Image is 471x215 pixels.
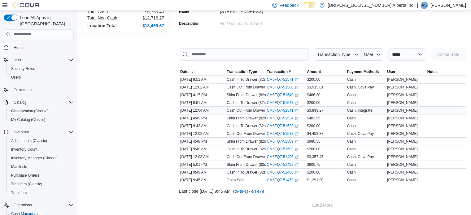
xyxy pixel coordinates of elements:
[347,69,379,74] span: Payment Methods
[307,154,323,159] span: $3,357.47
[387,147,418,152] span: [PERSON_NAME]
[9,172,42,179] a: Purchase Orders
[230,185,266,198] button: CM6FQ7-51478
[12,2,40,8] img: Cova
[179,76,225,83] div: [DATE] 9:51 AM
[426,68,466,75] button: Notes
[422,2,427,9] span: VS
[1,201,76,209] button: Operations
[295,78,299,82] svg: External link
[295,155,299,159] svg: External link
[9,154,74,162] span: Inventory Manager (Classic)
[295,148,299,151] svg: External link
[6,145,76,154] button: Inventory Count
[347,154,374,159] div: Cash, Cova Pay
[438,51,459,58] span: Close Safe
[9,74,74,81] span: Users
[295,178,299,182] svg: External link
[347,147,356,152] div: Cash
[179,145,225,153] div: [DATE] 9:49 AM
[361,48,383,61] button: User
[11,99,29,106] button: Catalog
[9,189,74,196] span: Transfers
[9,163,74,170] span: Manifests
[307,139,320,144] span: $980.35
[387,162,418,167] span: [PERSON_NAME]
[9,146,40,153] a: Inventory Count
[11,201,74,209] span: Operations
[328,2,414,9] p: [DRIVERS_LICENSE_NUMBER] Alberta Inc.
[387,154,418,159] span: [PERSON_NAME]
[11,75,21,80] span: Users
[347,178,356,183] div: Cash
[179,185,466,198] div: Last close [DATE] 9:45 AM
[387,178,418,183] span: [PERSON_NAME]
[267,170,299,175] a: CM6FQ7-51480External link
[227,154,288,159] p: Cash Out From Drawer (82st Big Till)
[227,85,288,90] p: Cash Out From Drawer (82st Big Till)
[17,15,74,27] span: Load All Apps in [GEOGRAPHIC_DATA]
[307,77,320,82] span: $200.00
[314,48,361,61] button: Transaction Type
[6,107,76,115] button: Classification (Classic)
[220,19,303,26] div: No Description added
[11,56,74,64] span: Users
[307,170,320,175] span: $200.00
[179,84,225,91] div: [DATE] 12:02 AM
[9,116,48,123] a: My Catalog (Classic)
[307,100,320,105] span: $200.00
[179,169,225,176] div: [DATE] 9:49 AM
[6,64,76,73] button: Security Roles
[347,77,356,82] div: Cash
[267,139,299,144] a: CM6FQ7-51509External link
[179,161,225,168] div: [DATE] 5:01 PM
[14,203,32,208] span: Operations
[280,2,299,8] span: Feedback
[387,116,418,121] span: [PERSON_NAME]
[11,147,37,152] span: Inventory Count
[11,164,27,169] span: Manifests
[9,172,74,179] span: Purchase Orders
[6,180,76,188] button: Transfers (Classic)
[180,69,188,74] span: Date
[9,137,74,144] span: Adjustments (Classic)
[179,91,225,99] div: [DATE] 4:17 PM
[11,109,49,114] span: Classification (Classic)
[1,56,76,64] button: Users
[11,128,31,136] button: Inventory
[11,138,47,143] span: Adjustments (Classic)
[179,21,199,26] label: Description
[6,171,76,180] button: Purchase Orders
[6,162,76,171] button: Manifests
[11,201,34,209] button: Operations
[307,162,320,167] span: $600.75
[347,170,356,175] div: Cash
[14,88,32,92] span: Customers
[227,139,280,144] p: Skim From Drawer (82st Big Till)
[227,170,280,175] p: Cash In To Drawer (82st Big Till)
[417,2,418,9] p: |
[267,154,299,159] a: CM6FQ7-51495External link
[11,44,74,51] span: Home
[387,170,418,175] span: [PERSON_NAME]
[387,92,418,97] span: [PERSON_NAME]
[11,56,26,64] button: Users
[179,9,189,14] label: Name
[295,132,299,136] svg: External link
[179,199,466,211] button: Load More
[11,86,74,94] span: Customers
[267,100,299,105] a: CM6FQ7-51547External link
[307,108,323,113] span: $3,899.27
[9,65,74,72] span: Security Roles
[387,108,418,113] span: [PERSON_NAME]
[14,100,26,105] span: Catalog
[11,128,74,136] span: Inventory
[295,86,299,89] svg: External link
[227,108,288,113] p: Cash Out From Drawer (82st Big Till)
[387,123,418,128] span: [PERSON_NAME]
[179,68,225,75] button: Date
[303,2,316,8] input: Dark Mode
[386,68,426,75] button: User
[267,92,299,97] a: CM6FQ7-51549External link
[11,117,46,122] span: My Catalog (Classic)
